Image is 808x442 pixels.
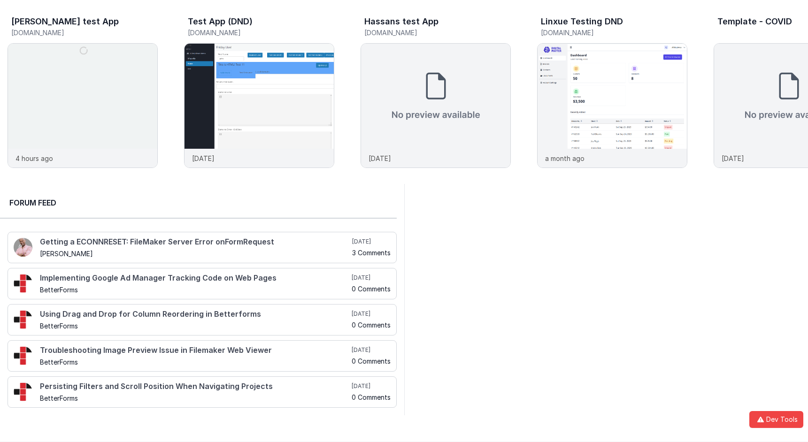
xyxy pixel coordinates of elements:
img: 295_2.png [14,346,32,365]
h5: 0 Comments [352,358,391,365]
h5: [DATE] [352,238,391,245]
img: 411_2.png [14,238,32,257]
h4: Getting a ECONNRESET: FileMaker Server Error onFormRequest [40,238,350,246]
a: Using Drag and Drop for Column Reordering in Betterforms BetterForms [DATE] 0 Comments [8,304,397,335]
button: Dev Tools [749,411,803,428]
h3: [PERSON_NAME] test App [11,17,119,26]
h5: BetterForms [40,395,350,402]
a: Implementing Google Ad Manager Tracking Code on Web Pages BetterForms [DATE] 0 Comments [8,268,397,299]
h3: Template - COVID [717,17,792,26]
h5: 0 Comments [352,285,391,292]
img: 295_2.png [14,310,32,329]
p: a month ago [545,153,585,163]
h4: Using Drag and Drop for Column Reordering in Betterforms [40,310,350,319]
h3: Hassans test App [364,17,439,26]
h5: [DATE] [352,310,391,318]
h4: Troubleshooting Image Preview Issue in Filemaker Web Viewer [40,346,350,355]
h5: [DOMAIN_NAME] [364,29,511,36]
h5: [PERSON_NAME] [40,250,350,257]
h5: 0 Comments [352,394,391,401]
a: Persisting Filters and Scroll Position When Navigating Projects BetterForms [DATE] 0 Comments [8,376,397,408]
h5: [DOMAIN_NAME] [541,29,687,36]
img: 295_2.png [14,274,32,293]
h5: [DATE] [352,274,391,282]
a: Getting a ECONNRESET: FileMaker Server Error onFormRequest [PERSON_NAME] [DATE] 3 Comments [8,232,397,263]
a: Troubleshooting Image Preview Issue in Filemaker Web Viewer BetterForms [DATE] 0 Comments [8,340,397,372]
p: [DATE] [192,153,215,163]
h5: 0 Comments [352,321,391,328]
h5: [DATE] [352,346,391,354]
img: 295_2.png [14,382,32,401]
h5: BetterForms [40,358,350,366]
h5: 3 Comments [352,249,391,256]
p: [DATE] [722,153,744,163]
h5: BetterForms [40,286,350,293]
h4: Persisting Filters and Scroll Position When Navigating Projects [40,382,350,391]
h5: BetterForms [40,322,350,329]
h2: Forum Feed [9,197,387,208]
h4: Implementing Google Ad Manager Tracking Code on Web Pages [40,274,350,282]
h5: [DOMAIN_NAME] [11,29,158,36]
h3: Linxue Testing DND [541,17,623,26]
h3: Test App (DND) [188,17,253,26]
p: [DATE] [369,153,391,163]
h5: [DOMAIN_NAME] [188,29,334,36]
h5: [DATE] [352,382,391,390]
